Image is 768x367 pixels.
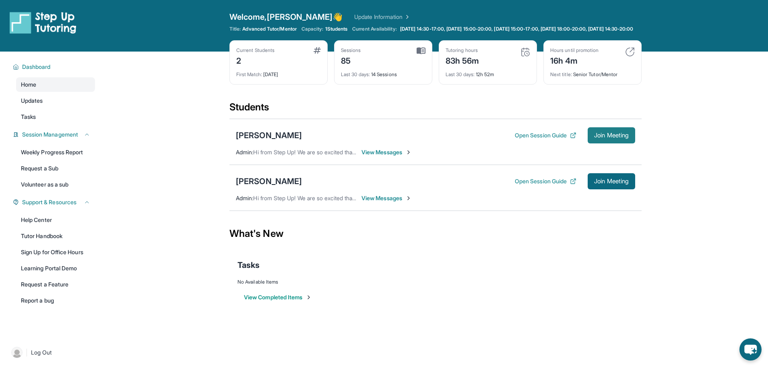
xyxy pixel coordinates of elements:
[16,245,95,259] a: Sign Up for Office Hours
[237,259,260,271] span: Tasks
[341,71,370,77] span: Last 30 days :
[341,54,361,66] div: 85
[16,213,95,227] a: Help Center
[594,179,629,184] span: Join Meeting
[588,127,635,143] button: Join Meeting
[398,26,635,32] a: [DATE] 14:30-17:00, [DATE] 15:00-20:00, [DATE] 15:00-17:00, [DATE] 18:00-20:00, [DATE] 14:30-20:00
[405,149,412,156] img: Chevron-Right
[16,261,95,276] a: Learning Portal Demo
[446,66,530,78] div: 12h 52m
[550,71,572,77] span: Next title :
[352,26,396,32] span: Current Availability:
[16,293,95,308] a: Report a bug
[10,11,76,34] img: logo
[301,26,324,32] span: Capacity:
[16,93,95,108] a: Updates
[22,63,51,71] span: Dashboard
[16,77,95,92] a: Home
[16,110,95,124] a: Tasks
[19,63,90,71] button: Dashboard
[400,26,634,32] span: [DATE] 14:30-17:00, [DATE] 15:00-20:00, [DATE] 15:00-17:00, [DATE] 18:00-20:00, [DATE] 14:30-20:00
[237,279,634,285] div: No Available Items
[405,195,412,201] img: Chevron-Right
[229,101,642,118] div: Students
[16,229,95,243] a: Tutor Handbook
[236,176,302,187] div: [PERSON_NAME]
[550,47,599,54] div: Hours until promotion
[739,338,762,361] button: chat-button
[21,97,43,105] span: Updates
[26,348,28,357] span: |
[354,13,411,21] a: Update Information
[515,131,576,139] button: Open Session Guide
[325,26,348,32] span: 1 Students
[236,195,253,201] span: Admin :
[550,54,599,66] div: 16h 4m
[341,66,425,78] div: 14 Sessions
[403,13,411,21] img: Chevron Right
[515,177,576,185] button: Open Session Guide
[236,149,253,156] span: Admin :
[446,47,479,54] div: Tutoring hours
[625,47,635,57] img: card
[21,113,36,121] span: Tasks
[236,130,302,141] div: [PERSON_NAME]
[11,347,23,358] img: user-img
[229,11,343,23] span: Welcome, [PERSON_NAME] 👋
[236,66,321,78] div: [DATE]
[16,145,95,160] a: Weekly Progress Report
[22,131,78,139] span: Session Management
[446,71,475,77] span: Last 30 days :
[550,66,635,78] div: Senior Tutor/Mentor
[588,173,635,189] button: Join Meeting
[446,54,479,66] div: 83h 56m
[520,47,530,57] img: card
[236,47,275,54] div: Current Students
[22,198,76,206] span: Support & Resources
[19,131,90,139] button: Session Management
[236,71,262,77] span: First Match :
[244,293,312,301] button: View Completed Items
[229,26,241,32] span: Title:
[31,348,52,357] span: Log Out
[21,81,36,89] span: Home
[361,148,412,156] span: View Messages
[16,177,95,192] a: Volunteer as a sub
[229,216,642,251] div: What's New
[16,161,95,176] a: Request a Sub
[361,194,412,202] span: View Messages
[314,47,321,54] img: card
[8,344,95,361] a: |Log Out
[19,198,90,206] button: Support & Resources
[417,47,425,54] img: card
[236,54,275,66] div: 2
[16,277,95,292] a: Request a Feature
[242,26,296,32] span: Advanced Tutor/Mentor
[341,47,361,54] div: Sessions
[594,133,629,138] span: Join Meeting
